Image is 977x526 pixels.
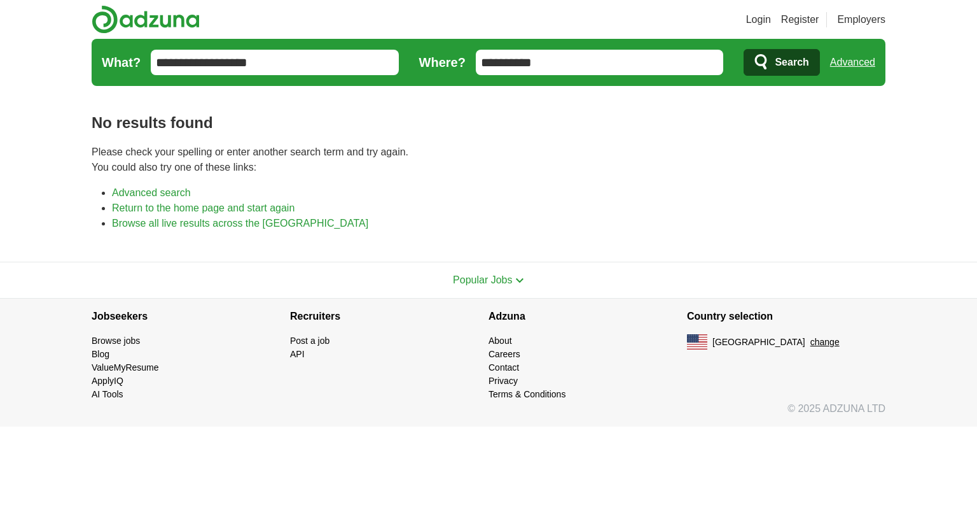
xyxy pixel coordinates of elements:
[687,334,707,350] img: US flag
[837,12,885,27] a: Employers
[92,336,140,346] a: Browse jobs
[488,376,518,386] a: Privacy
[112,187,191,198] a: Advanced search
[775,50,808,75] span: Search
[290,336,329,346] a: Post a job
[488,349,520,359] a: Careers
[453,274,512,285] span: Popular Jobs
[92,111,885,134] h1: No results found
[488,336,512,346] a: About
[830,50,875,75] a: Advanced
[92,145,885,175] p: Please check your spelling or enter another search term and try again. You could also try one of ...
[419,53,466,72] label: Where?
[488,389,565,399] a: Terms & Conditions
[92,5,200,34] img: Adzuna logo
[810,336,840,349] button: change
[92,362,159,373] a: ValueMyResume
[112,218,368,229] a: Browse all live results across the [GEOGRAPHIC_DATA]
[781,12,819,27] a: Register
[687,299,885,334] h4: Country selection
[746,12,771,27] a: Login
[92,389,123,399] a: AI Tools
[290,349,305,359] a: API
[102,53,141,72] label: What?
[744,49,819,76] button: Search
[112,203,294,213] a: Return to the home page and start again
[488,362,519,373] a: Contact
[515,278,524,283] img: toggle icon
[92,376,123,386] a: ApplyIQ
[81,401,896,427] div: © 2025 ADZUNA LTD
[92,349,109,359] a: Blog
[712,336,805,349] span: [GEOGRAPHIC_DATA]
